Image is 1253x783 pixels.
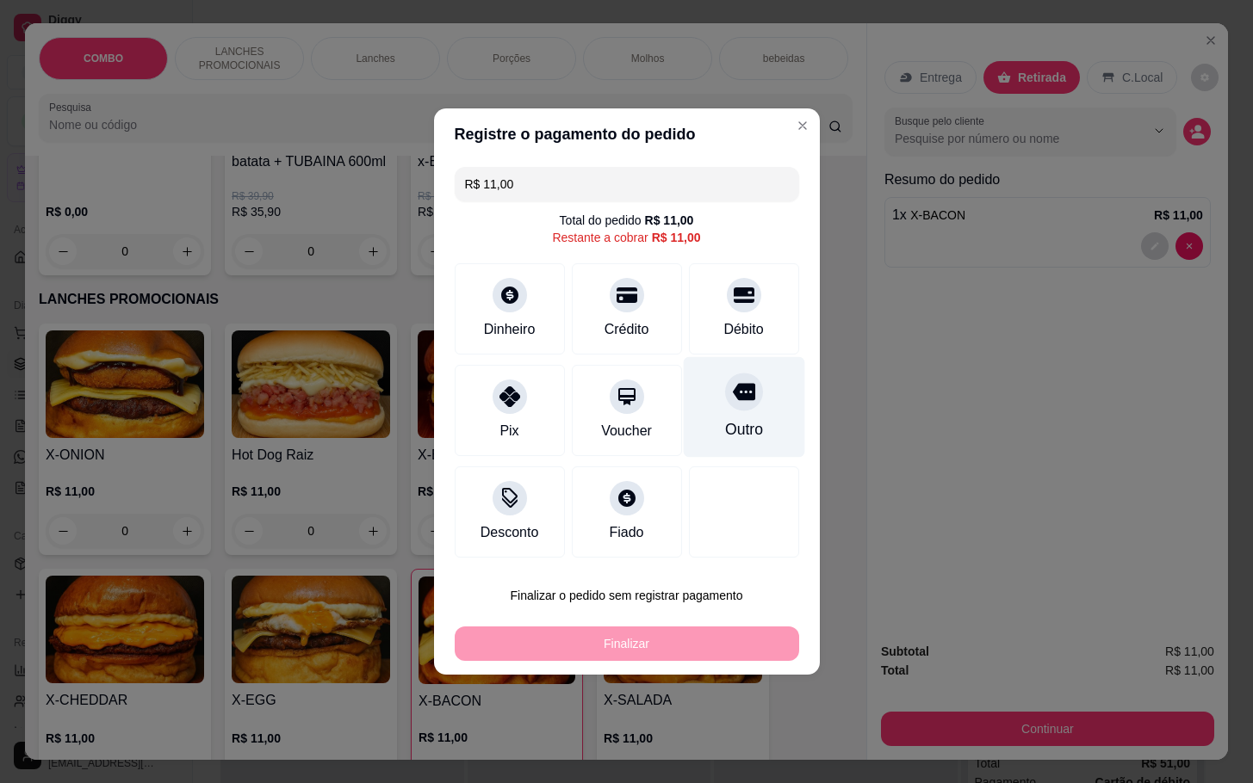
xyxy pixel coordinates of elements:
header: Registre o pagamento do pedido [434,108,820,160]
div: R$ 11,00 [652,229,701,246]
button: Close [789,112,816,139]
div: Fiado [609,522,643,543]
div: Voucher [601,421,652,441]
input: Ex.: hambúrguer de cordeiro [465,167,789,201]
div: Desconto [481,522,539,543]
div: Outro [724,418,762,441]
div: Dinheiro [484,319,536,340]
button: Finalizar o pedido sem registrar pagamento [455,578,799,613]
div: Crédito [605,319,649,340]
div: R$ 11,00 [645,212,694,229]
div: Total do pedido [560,212,694,229]
div: Pix [499,421,518,441]
div: Débito [723,319,763,340]
div: Restante a cobrar [552,229,700,246]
